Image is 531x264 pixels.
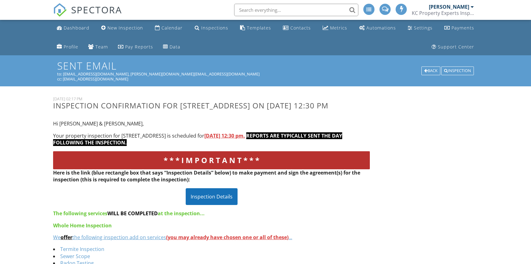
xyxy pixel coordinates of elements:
a: SPECTORA [53,8,122,21]
a: Inspection [441,67,474,73]
span: The following services [53,210,107,217]
div: Profile [64,44,78,50]
h1: Sent Email [57,60,474,71]
span: REPORTS ARE TYPICALLY SENT THE DAY FOLLOWING THE INSPECTION. [53,132,342,146]
div: Dashboard [64,25,89,31]
span: SPECTORA [71,3,122,16]
a: Pay Reports [116,41,156,53]
div: New Inspection [107,25,143,31]
div: Calendar [161,25,183,31]
a: Contacts [280,22,313,34]
p: Your property inspection for [STREET_ADDRESS] is scheduled for [53,132,370,146]
h3: Inspection Confirmation for [STREET_ADDRESS] on [DATE] 12:30 pm [53,101,370,110]
div: [PERSON_NAME] [429,4,469,10]
a: Support Center [429,41,477,53]
u: ... [288,234,292,241]
div: Team [95,44,108,50]
span: at the inspection... [158,210,205,217]
div: Contacts [290,25,311,31]
a: Calendar [152,22,185,34]
a: Metrics [320,22,350,34]
div: Templates [247,25,271,31]
input: Search everything... [234,4,358,16]
a: Team [86,41,111,53]
strong: ( [166,234,168,241]
a: Inspection Details [186,193,238,200]
span: Whole Home Inspection [53,222,112,229]
a: Templates [238,22,274,34]
div: Automations [366,25,396,31]
strong: Here is the link (blue rectangle box that says “Inspection Details” below) to make payment and si... [53,169,360,183]
a: Payments [442,22,477,34]
a: Back [421,67,441,73]
a: Dashboard [54,22,92,34]
div: Inspection [441,66,474,75]
u: the following inspection add on services [72,234,166,241]
div: Inspection Details [186,188,238,205]
a: Data [161,41,183,53]
img: The Best Home Inspection Software - Spectora [53,3,67,17]
strong: ) [287,234,288,241]
div: Pay Reports [125,44,153,50]
u: [DATE] 12:30 pm. [204,132,245,139]
a: Settings [405,22,435,34]
a: Company Profile [54,41,81,53]
strong: offer [61,234,72,241]
span: Termite Inspection [60,246,104,253]
div: Support Center [438,44,474,50]
div: cc: [EMAIL_ADDRESS][DOMAIN_NAME] [57,76,474,81]
div: Metrics [330,25,347,31]
div: to: [EMAIL_ADDRESS][DOMAIN_NAME], [PERSON_NAME][DOMAIN_NAME][EMAIL_ADDRESS][DOMAIN_NAME] [57,71,474,76]
u: you may already have chosen one or all of these [168,234,287,241]
a: Automations (Advanced) [357,22,398,34]
span: Sewer Scope [60,253,90,260]
div: Payments [452,25,474,31]
div: [DATE] 02:17 PM [53,96,370,101]
div: KC Property Experts Inspections [412,10,474,16]
div: Settings [414,25,433,31]
u: We [53,234,61,241]
div: Data [170,44,180,50]
div: Back [421,66,440,75]
p: Hi [PERSON_NAME] & [PERSON_NAME], [53,120,370,127]
a: Inspections [192,22,231,34]
span: WILL BE COMPLETED [107,210,158,217]
a: New Inspection [99,22,146,34]
div: Inspections [201,25,228,31]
